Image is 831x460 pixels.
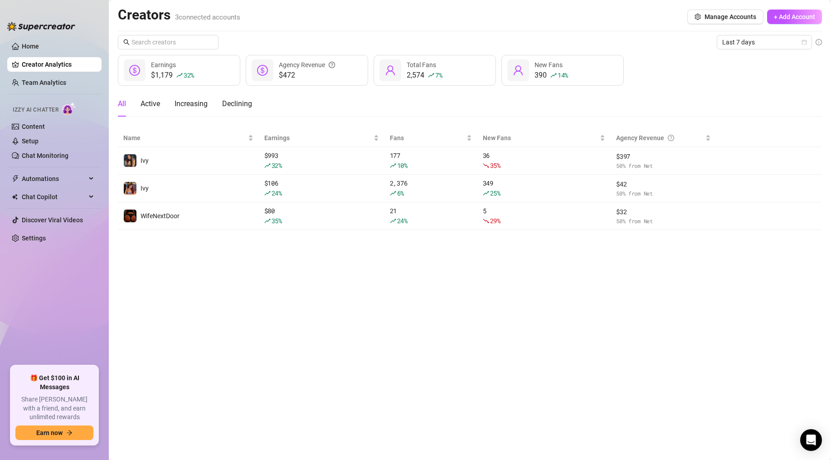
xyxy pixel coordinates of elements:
[7,22,75,31] img: logo-BBDzfeDw.svg
[124,182,136,195] img: Ivy
[397,189,404,197] span: 6 %
[222,98,252,109] div: Declining
[397,216,408,225] span: 24 %
[264,178,379,198] div: $ 106
[151,70,194,81] div: $1,179
[264,218,271,224] span: rise
[36,429,63,436] span: Earn now
[385,65,396,76] span: user
[62,102,76,115] img: AI Chatter
[22,137,39,145] a: Setup
[616,207,711,217] span: $ 32
[257,65,268,76] span: dollar-circle
[397,161,408,170] span: 10 %
[767,10,822,24] button: + Add Account
[490,189,501,197] span: 25 %
[616,152,711,161] span: $ 397
[390,190,396,196] span: rise
[22,235,46,242] a: Settings
[490,161,501,170] span: 35 %
[272,161,282,170] span: 32 %
[264,190,271,196] span: rise
[184,71,194,79] span: 32 %
[384,129,477,147] th: Fans
[407,61,436,69] span: Total Fans
[483,178,605,198] div: 349
[390,133,465,143] span: Fans
[483,206,605,226] div: 5
[118,6,240,24] h2: Creators
[428,72,434,78] span: rise
[22,190,86,204] span: Chat Copilot
[123,133,246,143] span: Name
[15,426,93,440] button: Earn nowarrow-right
[616,217,711,225] span: 50 % from Net
[272,189,282,197] span: 24 %
[123,39,130,45] span: search
[477,129,611,147] th: New Fans
[22,216,83,224] a: Discover Viral Videos
[264,162,271,169] span: rise
[616,179,711,189] span: $ 42
[390,218,396,224] span: rise
[124,154,136,167] img: Ivy
[141,185,149,192] span: Ivy
[175,13,240,21] span: 3 connected accounts
[175,98,208,109] div: Increasing
[535,61,563,69] span: New Fans
[118,129,259,147] th: Name
[12,175,19,182] span: thunderbolt
[15,374,93,391] span: 🎁 Get $100 in AI Messages
[722,35,807,49] span: Last 7 days
[131,37,206,47] input: Search creators
[407,70,442,81] div: 2,574
[22,152,68,159] a: Chat Monitoring
[390,178,472,198] div: 2,376
[259,129,384,147] th: Earnings
[550,72,557,78] span: rise
[800,429,822,451] div: Open Intercom Messenger
[687,10,763,24] button: Manage Accounts
[22,79,66,86] a: Team Analytics
[141,212,180,220] span: WifeNextDoor
[390,162,396,169] span: rise
[141,98,160,109] div: Active
[264,151,379,171] div: $ 993
[558,71,568,79] span: 14 %
[616,133,704,143] div: Agency Revenue
[22,171,86,186] span: Automations
[329,60,335,70] span: question-circle
[22,123,45,130] a: Content
[12,194,18,200] img: Chat Copilot
[705,13,756,20] span: Manage Accounts
[483,162,489,169] span: fall
[490,216,501,225] span: 29 %
[774,13,815,20] span: + Add Account
[15,395,93,422] span: Share [PERSON_NAME] with a friend, and earn unlimited rewards
[616,161,711,170] span: 50 % from Net
[129,65,140,76] span: dollar-circle
[616,189,711,198] span: 50 % from Net
[513,65,524,76] span: user
[668,133,674,143] span: question-circle
[483,133,598,143] span: New Fans
[483,190,489,196] span: rise
[22,57,94,72] a: Creator Analytics
[264,133,372,143] span: Earnings
[802,39,807,45] span: calendar
[435,71,442,79] span: 7 %
[22,43,39,50] a: Home
[390,206,472,226] div: 21
[141,157,149,164] span: Ivy
[816,39,822,45] span: info-circle
[264,206,379,226] div: $ 80
[695,14,701,20] span: setting
[124,210,136,222] img: WifeNextDoor
[176,72,183,78] span: rise
[483,218,489,224] span: fall
[279,70,335,81] span: $472
[118,98,126,109] div: All
[272,216,282,225] span: 35 %
[483,151,605,171] div: 36
[535,70,568,81] div: 390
